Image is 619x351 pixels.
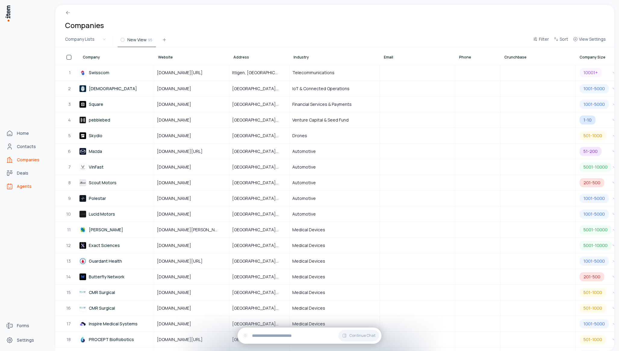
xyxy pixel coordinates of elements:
span: [DOMAIN_NAME] [157,195,198,201]
span: [DOMAIN_NAME] [157,305,198,311]
a: Scout Motors [79,175,154,190]
span: Drones [292,133,307,139]
span: Filter [539,36,549,42]
th: Phone [455,47,500,65]
img: Square [79,101,86,108]
span: [DOMAIN_NAME] [157,101,198,107]
span: [GEOGRAPHIC_DATA], [GEOGRAPHIC_DATA], [GEOGRAPHIC_DATA] [232,305,287,311]
span: [DOMAIN_NAME] [157,86,198,92]
span: 16 [66,305,71,311]
span: Medical Devices [292,274,325,280]
span: [GEOGRAPHIC_DATA], [US_STATE], [GEOGRAPHIC_DATA] [232,133,287,139]
span: Settings [17,337,34,343]
span: [GEOGRAPHIC_DATA], [GEOGRAPHIC_DATA], [GEOGRAPHIC_DATA] [232,289,287,296]
span: 13 [67,258,71,264]
span: [DOMAIN_NAME] [157,242,198,248]
span: 15 [67,289,71,296]
span: Company Size [580,55,605,60]
span: 8 [68,180,71,186]
span: [GEOGRAPHIC_DATA], [US_STATE], [GEOGRAPHIC_DATA] [232,180,287,186]
span: [GEOGRAPHIC_DATA], [GEOGRAPHIC_DATA] [232,164,287,170]
span: [GEOGRAPHIC_DATA], [US_STATE], [GEOGRAPHIC_DATA] [232,86,287,92]
span: Automotive [292,211,316,217]
button: New View95 [118,36,156,47]
img: VinFast [79,163,86,171]
img: Natera [79,226,86,233]
span: Companies [17,157,39,163]
span: [GEOGRAPHIC_DATA], [US_STATE], [GEOGRAPHIC_DATA] [232,211,287,217]
span: [DOMAIN_NAME][PERSON_NAME] [157,227,226,233]
span: 4 [68,117,71,123]
span: 14 [66,274,71,280]
img: Inspire Medical Systems [79,320,86,327]
span: 6 [68,148,71,154]
img: pebblebed [79,116,86,124]
a: Contacts [4,141,49,153]
span: Ittigen, [GEOGRAPHIC_DATA], [GEOGRAPHIC_DATA] [232,70,287,76]
span: [GEOGRAPHIC_DATA], [GEOGRAPHIC_DATA], [GEOGRAPHIC_DATA] [232,148,287,154]
span: Agents [17,183,32,189]
span: [GEOGRAPHIC_DATA], [GEOGRAPHIC_DATA], [GEOGRAPHIC_DATA] [232,195,287,201]
th: Website [154,47,229,65]
span: Automotive [292,148,316,154]
span: Home [17,130,29,136]
span: [GEOGRAPHIC_DATA], [US_STATE], [GEOGRAPHIC_DATA] [232,101,287,107]
span: 1 [69,70,71,76]
img: Scout Motors [79,179,86,186]
a: Agents [4,180,49,192]
span: Crunchbase [504,55,527,60]
a: Exact Sciences [79,238,154,253]
span: 11 [67,227,71,233]
span: 95 [148,37,152,43]
span: Website [158,55,173,60]
span: [DOMAIN_NAME][URL] [157,258,210,264]
span: Address [233,55,249,60]
span: Continue Chat [349,333,375,338]
span: 2 [68,86,71,92]
a: pebblebed [79,112,154,127]
span: Forms [17,323,29,329]
span: [DOMAIN_NAME] [157,274,198,280]
img: Butterfly Network [79,273,86,280]
a: Settings [4,334,49,346]
a: Mazda [79,144,154,159]
span: [DOMAIN_NAME] [157,117,198,123]
span: Deals [17,170,28,176]
a: Home [4,127,49,139]
img: Samsara [79,85,86,92]
a: Square [79,97,154,112]
button: Filter [530,36,551,46]
a: Inspire Medical Systems [79,316,154,331]
span: New View [127,37,147,43]
a: Skydio [79,128,154,143]
span: [GEOGRAPHIC_DATA], [US_STATE], [GEOGRAPHIC_DATA] [232,258,287,264]
a: CMR Surgical [79,285,154,300]
a: Lucid Motors [79,207,154,221]
a: Guardant Health [79,254,154,268]
span: [GEOGRAPHIC_DATA], [US_STATE], [GEOGRAPHIC_DATA] [232,117,287,123]
span: Medical Devices [292,227,325,233]
a: [PERSON_NAME] [79,222,154,237]
img: PROCEPT BioRobotics [79,336,86,343]
a: [DEMOGRAPHIC_DATA] [79,81,154,96]
span: Medical Devices [292,321,325,327]
span: [DOMAIN_NAME][URL] [157,337,210,343]
img: Lucid Motors [79,210,86,218]
span: [DOMAIN_NAME] [157,211,198,217]
span: [GEOGRAPHIC_DATA], [US_STATE], [GEOGRAPHIC_DATA] [232,321,287,327]
span: Automotive [292,195,316,201]
span: Sort [560,36,568,42]
button: Continue Chat [338,330,379,341]
span: [GEOGRAPHIC_DATA], [US_STATE], [GEOGRAPHIC_DATA] [232,274,287,280]
a: Companies [4,154,49,166]
a: PROCEPT BioRobotics [79,332,154,347]
div: Continue Chat [238,327,381,344]
span: Medical Devices [292,305,325,311]
a: Butterfly Network [79,269,154,284]
th: Email [380,47,455,65]
img: Polestar [79,195,86,202]
span: 12 [66,242,71,248]
span: 18 [67,337,71,343]
span: Contacts [17,144,36,150]
h1: Companies [65,21,104,30]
